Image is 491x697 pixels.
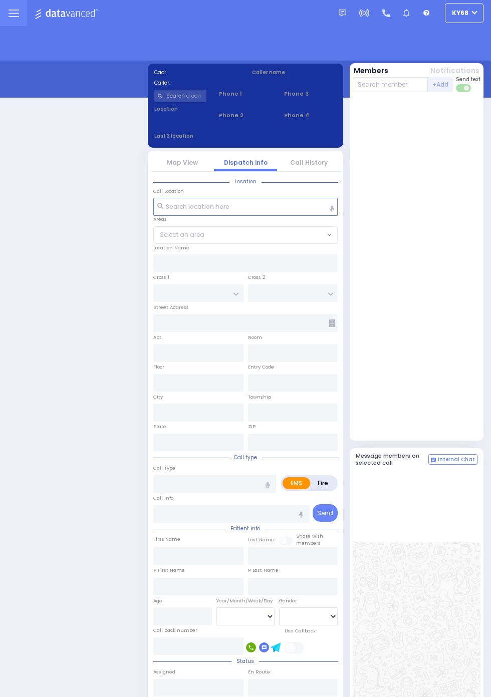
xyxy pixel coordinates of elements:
[248,536,274,543] label: Last Name
[153,198,338,216] input: Search location here
[248,668,270,675] label: En Route
[153,627,197,634] label: Call back number
[284,90,337,98] span: Phone 3
[167,158,198,167] a: Map View
[153,423,166,430] label: State
[153,465,175,472] label: Call Type
[153,567,185,574] label: P First Name
[153,304,189,311] label: Street Address
[353,77,428,92] input: Search member
[310,477,336,489] label: Fire
[356,453,429,466] h5: Message members on selected call
[296,533,323,539] small: Share with
[231,657,259,665] span: Status
[229,178,262,185] span: Location
[153,536,180,543] label: First Name
[153,394,163,401] label: City
[154,132,246,140] label: Last 3 location
[248,364,274,371] label: Entry Code
[229,454,262,461] span: Call type
[153,188,184,195] label: Call Location
[224,158,268,167] a: Dispatch info
[225,525,265,532] span: Patient info
[153,274,169,281] label: Cross 1
[252,69,337,76] label: Caller name
[153,216,167,223] label: Areas
[296,540,321,546] span: members
[430,66,479,76] button: Notifications
[153,668,175,675] label: Assigned
[154,69,239,76] label: Cad:
[153,597,162,604] label: Age
[216,597,275,604] div: Year/Month/Week/Day
[456,83,472,93] label: Turn off text
[339,10,346,17] img: message.svg
[153,244,189,251] label: Location Name
[219,90,272,98] span: Phone 1
[248,394,271,401] label: Township
[219,111,272,120] span: Phone 2
[248,334,262,341] label: Room
[279,597,297,604] label: Gender
[154,105,207,113] label: Location
[153,495,173,502] label: Call Info
[445,3,483,23] button: ky68
[153,364,164,371] label: Floor
[285,627,316,634] label: Use Callback
[154,90,207,102] input: Search a contact
[154,79,239,87] label: Caller:
[329,319,335,327] span: Other building occupants
[160,230,204,239] span: Select an area
[283,477,310,489] label: EMS
[438,456,475,463] span: Internal Chat
[428,454,477,465] button: Internal Chat
[431,458,436,463] img: comment-alt.png
[248,274,266,281] label: Cross 2
[284,111,337,120] span: Phone 4
[35,7,101,20] img: Logo
[456,76,480,83] span: Send text
[354,66,388,76] button: Members
[153,334,161,341] label: Apt
[313,504,338,522] button: Send
[290,158,328,167] a: Call History
[452,9,468,18] span: ky68
[248,567,279,574] label: P Last Name
[248,423,256,430] label: ZIP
